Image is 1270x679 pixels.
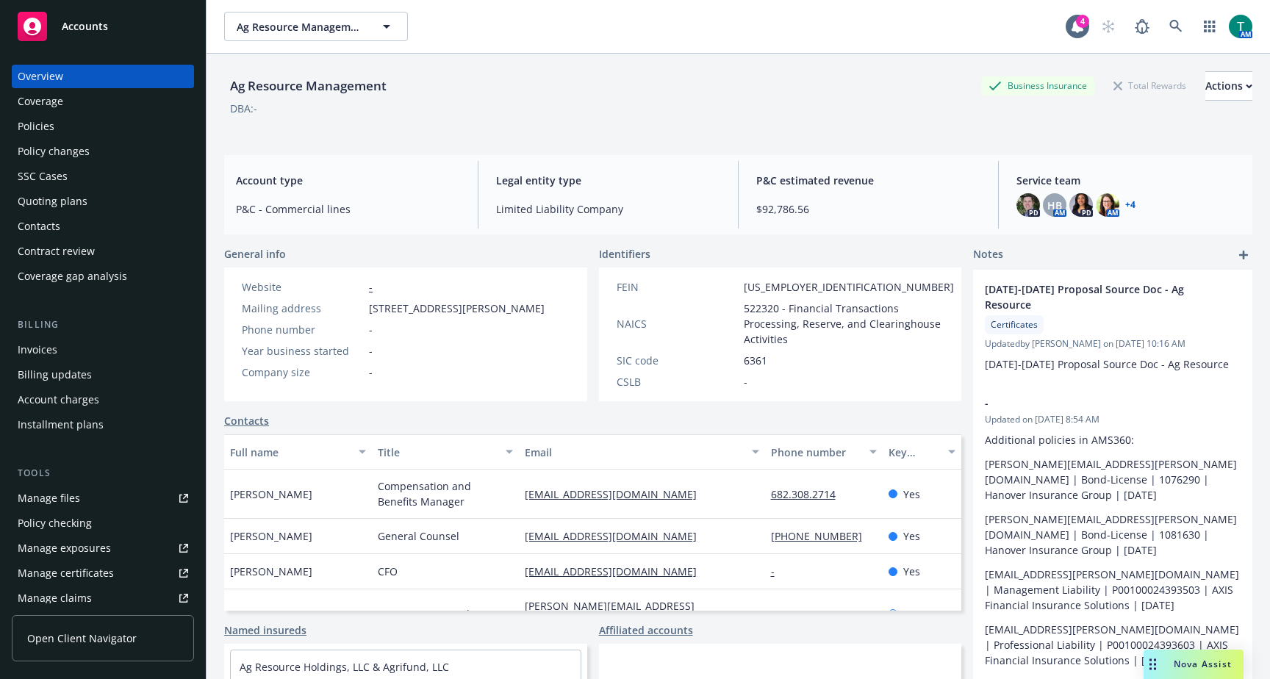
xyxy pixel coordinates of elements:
[369,301,545,316] span: [STREET_ADDRESS][PERSON_NAME]
[1144,650,1244,679] button: Nova Assist
[771,607,842,621] a: 9723692732
[378,564,398,579] span: CFO
[230,101,257,116] div: DBA: -
[224,76,392,96] div: Ag Resource Management
[18,413,104,436] div: Installment plans
[1235,246,1252,264] a: add
[903,528,920,544] span: Yes
[224,246,286,262] span: General info
[12,140,194,163] a: Policy changes
[224,434,372,470] button: Full name
[18,561,114,585] div: Manage certificates
[12,6,194,47] a: Accounts
[903,564,920,579] span: Yes
[1144,650,1162,679] div: Drag to move
[12,363,194,387] a: Billing updates
[12,561,194,585] a: Manage certificates
[756,173,980,188] span: P&C estimated revenue
[1205,72,1252,100] div: Actions
[1229,15,1252,38] img: photo
[62,21,108,32] span: Accounts
[369,280,373,294] a: -
[744,279,954,295] span: [US_EMPLOYER_IDENTIFICATION_NUMBER]
[771,529,874,543] a: [PHONE_NUMBER]
[1016,173,1241,188] span: Service team
[224,413,269,428] a: Contacts
[973,270,1252,384] div: [DATE]-[DATE] Proposal Source Doc - Ag ResourceCertificatesUpdatedby [PERSON_NAME] on [DATE] 10:1...
[496,173,720,188] span: Legal entity type
[771,487,847,501] a: 682.308.2714
[18,115,54,138] div: Policies
[27,630,137,646] span: Open Client Navigator
[1047,198,1062,213] span: HB
[1096,193,1119,217] img: photo
[771,445,861,460] div: Phone number
[12,90,194,113] a: Coverage
[599,246,650,262] span: Identifiers
[771,564,786,578] a: -
[18,363,92,387] div: Billing updates
[496,201,720,217] span: Limited Liability Company
[18,65,63,88] div: Overview
[599,622,693,638] a: Affiliated accounts
[237,19,364,35] span: Ag Resource Management
[617,353,738,368] div: SIC code
[240,660,449,674] a: Ag Resource Holdings, LLC & Agrifund, LLC
[1127,12,1157,41] a: Report a Bug
[18,511,92,535] div: Policy checking
[12,511,194,535] a: Policy checking
[765,434,883,470] button: Phone number
[378,445,498,460] div: Title
[617,374,738,389] div: CSLB
[1195,12,1224,41] a: Switch app
[12,466,194,481] div: Tools
[12,413,194,436] a: Installment plans
[242,301,363,316] div: Mailing address
[12,165,194,188] a: SSC Cases
[12,65,194,88] a: Overview
[18,165,68,188] div: SSC Cases
[525,487,708,501] a: [EMAIL_ADDRESS][DOMAIN_NAME]
[985,511,1241,558] p: [PERSON_NAME][EMAIL_ADDRESS][PERSON_NAME][DOMAIN_NAME] | Bond-License | 1081630 | Hanover Insuran...
[617,316,738,331] div: NAICS
[369,343,373,359] span: -
[744,374,747,389] span: -
[883,434,961,470] button: Key contact
[18,265,127,288] div: Coverage gap analysis
[18,240,95,263] div: Contract review
[1076,15,1089,28] div: 4
[12,240,194,263] a: Contract review
[18,190,87,213] div: Quoting plans
[18,586,92,610] div: Manage claims
[224,12,408,41] button: Ag Resource Management
[12,317,194,332] div: Billing
[12,338,194,362] a: Invoices
[525,529,708,543] a: [EMAIL_ADDRESS][DOMAIN_NAME]
[12,388,194,412] a: Account charges
[236,201,460,217] span: P&C - Commercial lines
[991,318,1038,331] span: Certificates
[236,173,460,188] span: Account type
[230,606,312,622] span: [PERSON_NAME]
[985,622,1241,668] p: [EMAIL_ADDRESS][PERSON_NAME][DOMAIN_NAME] | Professional Liability | P00100024393603 | AXIS Finan...
[18,338,57,362] div: Invoices
[18,90,63,113] div: Coverage
[12,265,194,288] a: Coverage gap analysis
[230,528,312,544] span: [PERSON_NAME]
[903,606,917,622] span: No
[12,536,194,560] a: Manage exposures
[985,395,1202,411] span: -
[18,140,90,163] div: Policy changes
[985,567,1241,613] p: [EMAIL_ADDRESS][PERSON_NAME][DOMAIN_NAME] | Management Liability | P00100024393503 | AXIS Financi...
[230,486,312,502] span: [PERSON_NAME]
[973,246,1003,264] span: Notes
[985,456,1241,503] p: [PERSON_NAME][EMAIL_ADDRESS][PERSON_NAME][DOMAIN_NAME] | Bond-License | 1076290 | Hanover Insuran...
[1125,201,1136,209] a: +4
[1069,193,1093,217] img: photo
[369,322,373,337] span: -
[744,353,767,368] span: 6361
[985,432,1241,448] p: Additional policies in AMS360:
[12,215,194,238] a: Contacts
[985,281,1202,312] span: [DATE]-[DATE] Proposal Source Doc - Ag Resource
